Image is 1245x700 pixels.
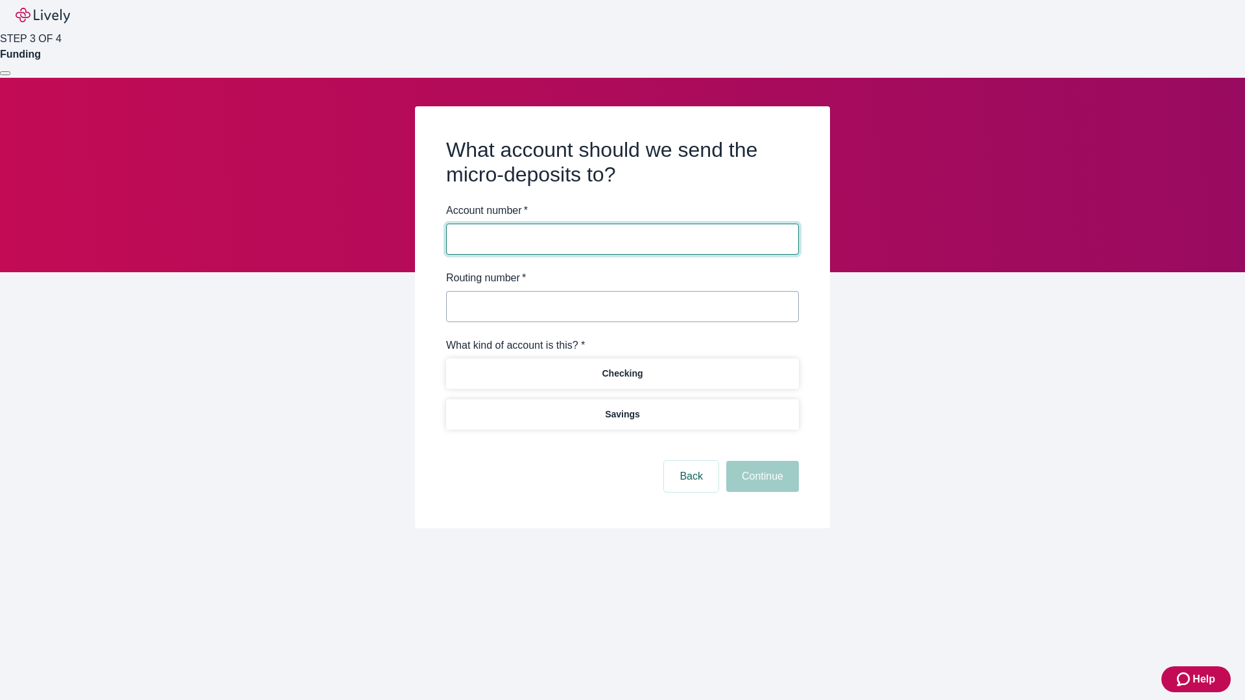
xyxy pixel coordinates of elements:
[446,203,528,218] label: Account number
[1177,671,1192,687] svg: Zendesk support icon
[1161,666,1231,692] button: Zendesk support iconHelp
[446,358,799,389] button: Checking
[1192,671,1215,687] span: Help
[446,399,799,430] button: Savings
[602,367,643,380] p: Checking
[446,270,526,286] label: Routing number
[16,8,70,23] img: Lively
[664,461,718,492] button: Back
[605,408,640,421] p: Savings
[446,137,799,187] h2: What account should we send the micro-deposits to?
[446,338,585,353] label: What kind of account is this? *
